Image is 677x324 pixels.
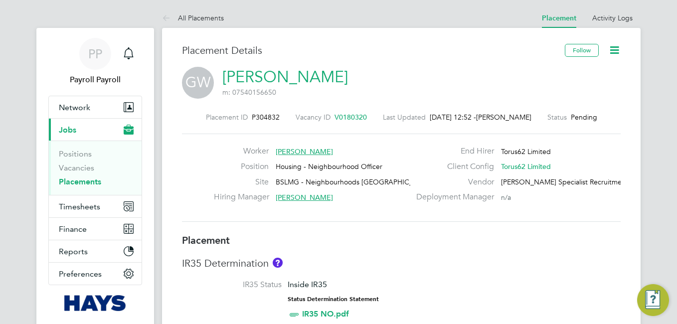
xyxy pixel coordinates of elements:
[59,163,94,172] a: Vacancies
[565,44,599,57] button: Follow
[59,247,88,256] span: Reports
[273,258,283,268] button: About IR35
[571,113,597,122] span: Pending
[49,195,142,217] button: Timesheets
[49,218,142,240] button: Finance
[59,149,92,159] a: Positions
[276,177,433,186] span: BSLMG - Neighbourhoods [GEOGRAPHIC_DATA]
[182,67,214,99] span: GW
[410,177,494,187] label: Vendor
[214,162,269,172] label: Position
[296,113,331,122] label: Vacancy ID
[302,309,349,319] a: IR35 NO.pdf
[288,280,327,289] span: Inside IR35
[49,141,142,195] div: Jobs
[49,119,142,141] button: Jobs
[410,146,494,157] label: End Hirer
[49,96,142,118] button: Network
[288,296,379,303] strong: Status Determination Statement
[476,113,531,122] span: [PERSON_NAME]
[501,147,551,156] span: Torus62 Limited
[59,224,87,234] span: Finance
[182,44,557,57] h3: Placement Details
[501,193,511,202] span: n/a
[542,14,576,22] a: Placement
[88,47,102,60] span: PP
[637,284,669,316] button: Engage Resource Center
[59,177,101,186] a: Placements
[49,240,142,262] button: Reports
[335,113,367,122] span: V0180320
[59,103,90,112] span: Network
[214,146,269,157] label: Worker
[276,193,333,202] span: [PERSON_NAME]
[592,13,633,22] a: Activity Logs
[182,280,282,290] label: IR35 Status
[410,162,494,172] label: Client Config
[59,202,100,211] span: Timesheets
[59,125,76,135] span: Jobs
[501,177,654,186] span: [PERSON_NAME] Specialist Recruitment Limited
[547,113,567,122] label: Status
[276,147,333,156] span: [PERSON_NAME]
[214,192,269,202] label: Hiring Manager
[48,295,142,311] a: Go to home page
[222,88,276,97] span: m: 07540156650
[383,113,426,122] label: Last Updated
[64,295,127,311] img: hays-logo-retina.png
[214,177,269,187] label: Site
[222,67,348,87] a: [PERSON_NAME]
[410,192,494,202] label: Deployment Manager
[48,74,142,86] span: Payroll Payroll
[182,257,621,270] h3: IR35 Determination
[430,113,476,122] span: [DATE] 12:52 -
[48,38,142,86] a: PPPayroll Payroll
[252,113,280,122] span: P304832
[276,162,382,171] span: Housing - Neighbourhood Officer
[59,269,102,279] span: Preferences
[162,13,224,22] a: All Placements
[182,234,230,246] b: Placement
[49,263,142,285] button: Preferences
[501,162,551,171] span: Torus62 Limited
[206,113,248,122] label: Placement ID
